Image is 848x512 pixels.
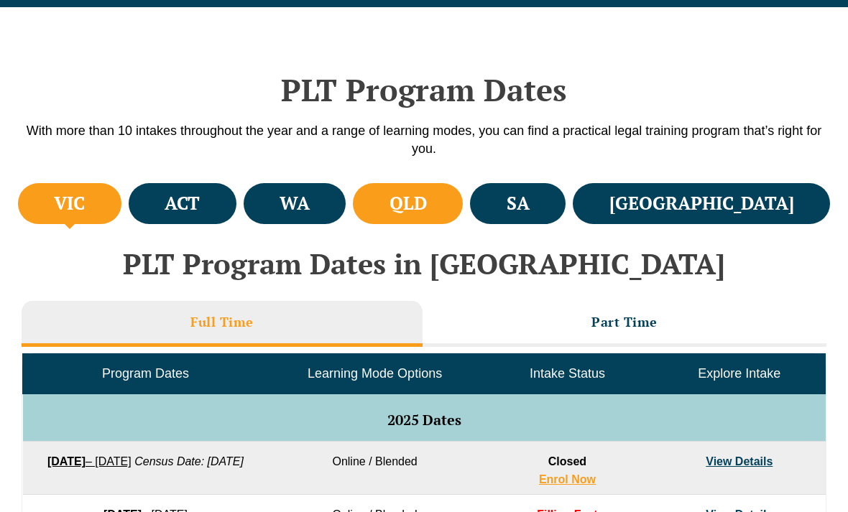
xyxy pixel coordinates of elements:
h4: SA [507,192,530,215]
em: Census Date: [DATE] [134,455,244,467]
h4: [GEOGRAPHIC_DATA] [609,192,794,215]
a: View Details [706,455,773,467]
h3: Part Time [591,314,658,330]
h4: ACT [165,192,200,215]
a: [DATE]– [DATE] [47,455,132,467]
h4: VIC [54,192,85,215]
span: Learning Mode Options [308,366,442,381]
a: Enrol Now [539,473,596,485]
h4: QLD [390,192,427,215]
h3: Full Time [190,314,254,330]
span: Program Dates [102,366,189,381]
p: With more than 10 intakes throughout the year and a range of learning modes, you can find a pract... [14,122,834,158]
span: Explore Intake [698,366,780,381]
strong: [DATE] [47,455,86,467]
h2: PLT Program Dates [14,72,834,108]
td: Online / Blended [268,442,481,495]
span: Closed [548,455,586,467]
h4: WA [280,192,310,215]
span: Intake Status [530,366,605,381]
span: 2025 Dates [387,410,461,429]
h2: PLT Program Dates in [GEOGRAPHIC_DATA] [14,248,834,279]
